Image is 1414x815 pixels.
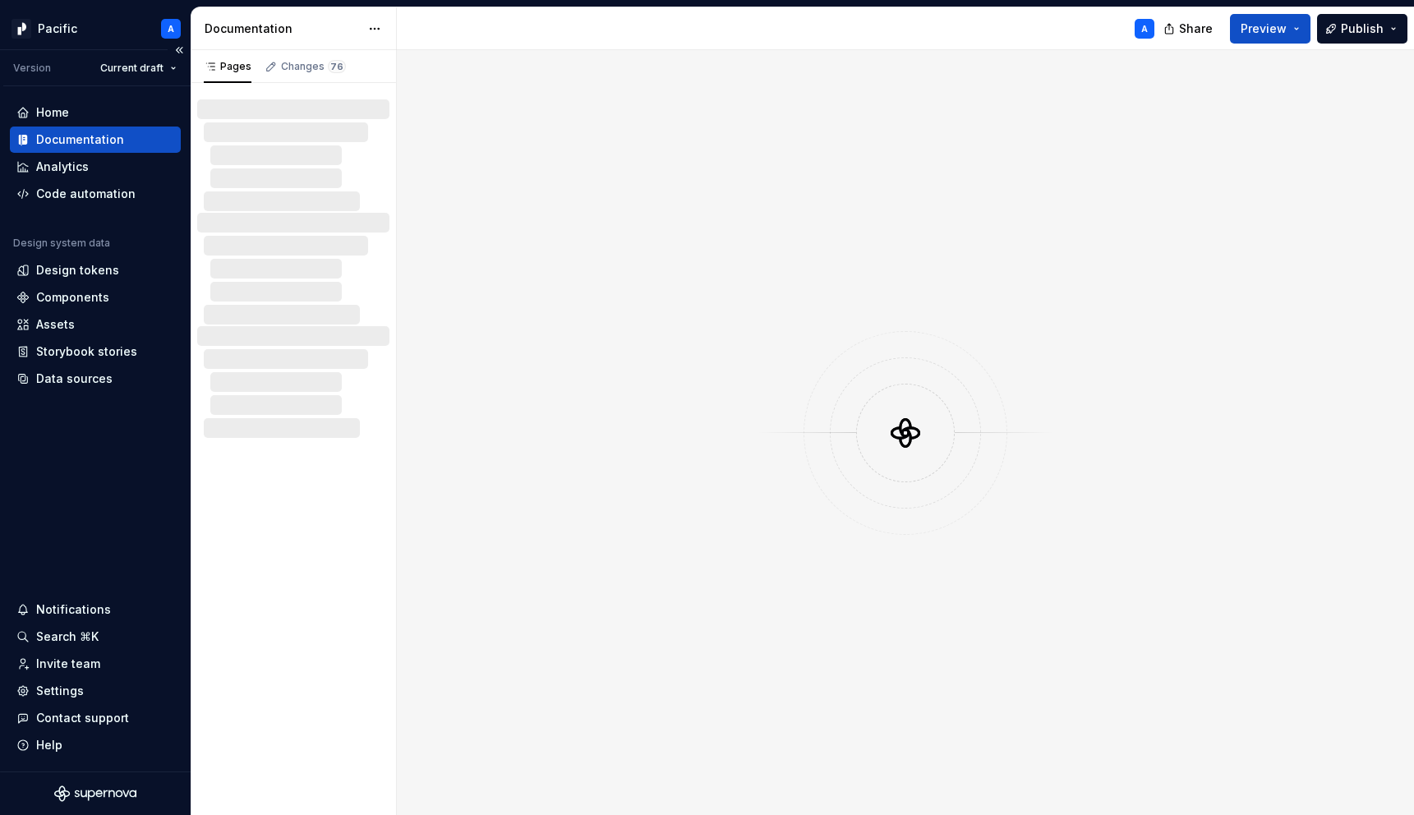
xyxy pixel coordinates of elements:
a: Components [10,284,181,311]
div: Analytics [36,159,89,175]
span: Preview [1241,21,1287,37]
a: Documentation [10,127,181,153]
div: Documentation [205,21,360,37]
div: A [1141,22,1148,35]
button: Search ⌘K [10,624,181,650]
span: 76 [328,60,346,73]
button: Contact support [10,705,181,731]
button: PacificA [3,11,187,46]
a: Design tokens [10,257,181,283]
a: Assets [10,311,181,338]
a: Home [10,99,181,126]
a: Analytics [10,154,181,180]
button: Notifications [10,596,181,623]
div: A [168,22,174,35]
button: Publish [1317,14,1407,44]
div: Version [13,62,51,75]
div: Invite team [36,656,100,672]
div: Search ⌘K [36,629,99,645]
button: Current draft [93,57,184,80]
div: Storybook stories [36,343,137,360]
div: Help [36,737,62,753]
a: Settings [10,678,181,704]
div: Pages [204,60,251,73]
div: Design tokens [36,262,119,279]
div: Assets [36,316,75,333]
a: Invite team [10,651,181,677]
a: Code automation [10,181,181,207]
div: Contact support [36,710,129,726]
div: Home [36,104,69,121]
button: Collapse sidebar [168,39,191,62]
div: Data sources [36,371,113,387]
div: Design system data [13,237,110,250]
button: Share [1155,14,1223,44]
div: Notifications [36,601,111,618]
span: Publish [1341,21,1384,37]
div: Settings [36,683,84,699]
svg: Supernova Logo [54,785,136,802]
div: Pacific [38,21,77,37]
div: Code automation [36,186,136,202]
a: Data sources [10,366,181,392]
button: Help [10,732,181,758]
button: Preview [1230,14,1310,44]
div: Changes [281,60,346,73]
div: Components [36,289,109,306]
a: Storybook stories [10,338,181,365]
span: Share [1179,21,1213,37]
div: Documentation [36,131,124,148]
span: Current draft [100,62,164,75]
img: 8d0dbd7b-a897-4c39-8ca0-62fbda938e11.png [12,19,31,39]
